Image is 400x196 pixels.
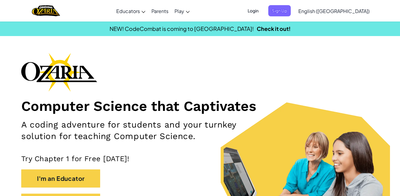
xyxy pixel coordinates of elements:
[113,3,148,19] a: Educators
[175,8,184,14] span: Play
[21,169,100,188] button: I'm an Educator
[244,5,262,16] button: Login
[257,25,291,32] a: Check it out!
[116,8,140,14] span: Educators
[171,3,193,19] a: Play
[21,154,379,163] p: Try Chapter 1 for Free [DATE]!
[295,3,373,19] a: English ([GEOGRAPHIC_DATA])
[32,5,60,17] img: Home
[110,25,254,32] span: NEW! CodeCombat is coming to [GEOGRAPHIC_DATA]!
[21,119,261,142] h2: A coding adventure for students and your turnkey solution for teaching Computer Science.
[268,5,291,16] button: Sign Up
[21,98,379,115] h1: Computer Science that Captivates
[32,5,60,17] a: Ozaria by CodeCombat logo
[298,8,370,14] span: English ([GEOGRAPHIC_DATA])
[148,3,171,19] a: Parents
[21,53,97,91] img: Ozaria branding logo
